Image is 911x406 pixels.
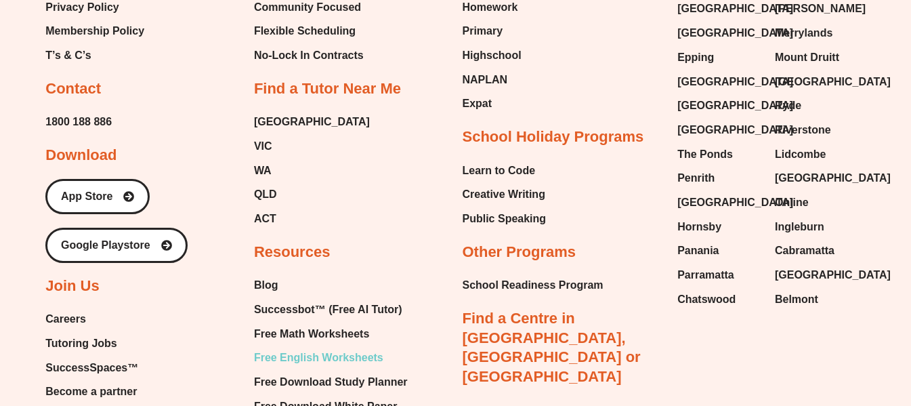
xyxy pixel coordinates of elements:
span: U [98,124,107,136]
span:  [187,155,195,163]
span: L [91,155,96,163]
a: Successbot™ (Free AI Tutor) [254,300,416,320]
a: Free Download Study Planner [254,372,416,392]
span: W [94,77,108,92]
span: Online [775,192,809,213]
a: SuccessSpaces™ [45,358,162,378]
span: Learn to Code [463,161,536,181]
span: VIC [254,136,272,157]
span: D [135,302,141,310]
span: ĉ [316,220,320,228]
span: R [190,155,196,163]
span:  [278,77,293,92]
span: Ŕ [318,220,324,228]
span: Z [150,155,155,163]
a: Creative Writing [463,184,547,205]
span: R [190,77,201,92]
span: Ŝ [351,220,356,228]
span:  [213,77,228,92]
a: Online [775,192,859,213]
span: H [163,155,169,163]
a: Chatswood [677,289,761,310]
a: Mount Druitt [775,47,859,68]
span: D [129,124,137,136]
span: Epping [677,47,714,68]
span: G [121,77,133,92]
span: Free English Worksheets [254,348,383,368]
span:  [148,124,160,136]
span: SuccessSpaces™ [45,358,138,378]
span: H [223,155,229,163]
span: H [231,77,242,92]
span: \ [100,302,102,310]
span: H [81,77,91,92]
span: L [96,302,100,310]
button: Add or edit images [383,1,402,20]
span: G [142,124,152,136]
span:  [105,302,113,310]
span: [GEOGRAPHIC_DATA] [677,120,793,140]
a: Expat [463,94,528,114]
a: Cabramatta [775,241,859,261]
a: [GEOGRAPHIC_DATA] [677,23,761,43]
a: Become a partner [45,382,162,402]
span: L [186,77,194,92]
span: Blog [254,275,278,296]
a: [GEOGRAPHIC_DATA] [254,112,370,132]
a: Blog [254,275,416,296]
span: 5 [113,155,118,163]
span: Highschool [463,45,522,66]
span: X [165,302,171,310]
span: Creative Writing [463,184,545,205]
a: 1800 188 886 [45,112,112,132]
span: V [239,77,249,92]
a: Hornsby [677,217,761,237]
span: G [128,155,134,163]
span: L [89,302,93,310]
span: O [159,302,165,310]
span: W [89,77,103,92]
span: $ [72,155,77,163]
span: R [161,302,167,310]
span: W [218,155,226,163]
a: Panania [677,241,761,261]
span:  [132,155,140,163]
span: H [169,155,175,163]
span:  [148,155,156,163]
a: NAPLAN [463,70,528,90]
span: W [94,155,102,163]
a: Learn to Code [463,161,547,181]
span:  [113,77,128,92]
span: K [200,155,206,163]
span: G [128,302,134,310]
span: [GEOGRAPHIC_DATA] [677,72,793,92]
a: Careers [45,309,162,329]
span: T’s & C’s [45,45,91,66]
span:  [173,302,181,310]
span: [GEOGRAPHIC_DATA] [775,168,891,188]
span: ʩ [224,302,230,310]
h2: Contact [45,79,101,99]
h2: Resources [254,243,331,262]
span: ʶ [215,302,218,310]
span: , [117,77,121,92]
a: School Readiness Program [463,275,603,296]
span: Q [200,77,211,92]
a: Merrylands [775,23,859,43]
span: QLD [254,184,277,205]
span: F [165,77,174,92]
span: I [156,77,161,92]
span:  [107,302,115,310]
a: [GEOGRAPHIC_DATA] [677,120,761,140]
h2: Download [45,146,116,165]
a: QLD [254,184,370,205]
span: ÿ [325,220,329,228]
a: WA [254,161,370,181]
span: F [81,302,86,310]
span: Q [138,77,150,92]
span: The Ponds [677,144,733,165]
span:  [209,77,224,92]
span: Y [87,155,93,163]
span: Primary [463,21,503,41]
